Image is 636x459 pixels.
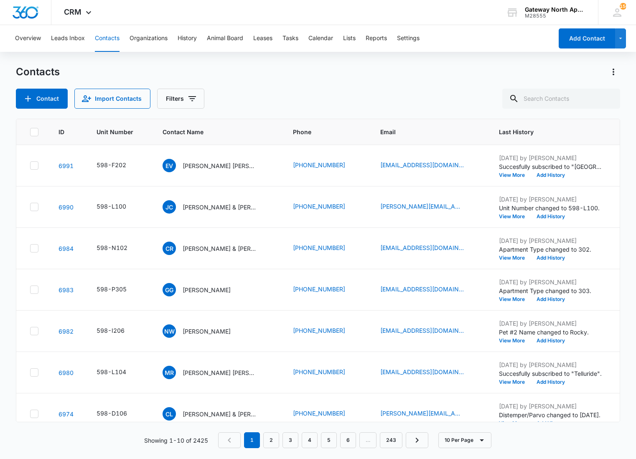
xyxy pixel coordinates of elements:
[499,236,603,245] p: [DATE] by [PERSON_NAME]
[343,25,356,52] button: Lists
[531,380,571,385] button: Add History
[525,13,586,19] div: account id
[15,25,41,52] button: Overview
[97,202,141,212] div: Unit Number - 598-L100 - Select to Edit Field
[293,161,345,169] a: [PHONE_NUMBER]
[380,243,464,252] a: [EMAIL_ADDRESS][DOMAIN_NAME]
[59,162,74,169] a: Navigate to contact details page for Erika Vibiana Garcia
[499,255,531,260] button: View More
[293,409,345,418] a: [PHONE_NUMBER]
[16,89,68,109] button: Add Contact
[499,319,603,328] p: [DATE] by [PERSON_NAME]
[16,66,60,78] h1: Contacts
[499,173,531,178] button: View More
[380,202,479,212] div: Email - jerron.cox@gmail.com - Select to Edit Field
[293,367,345,376] a: [PHONE_NUMBER]
[499,245,603,254] p: Apartment Type changed to 302.
[207,25,243,52] button: Animal Board
[340,432,356,448] a: Page 6
[59,127,64,136] span: ID
[293,243,345,252] a: [PHONE_NUMBER]
[293,243,360,253] div: Phone - (720) 561-9648 - Select to Edit Field
[59,328,74,335] a: Navigate to contact details page for Nadia Watson
[183,368,258,377] p: [PERSON_NAME] [PERSON_NAME]
[95,25,120,52] button: Contacts
[178,25,197,52] button: History
[499,286,603,295] p: Apartment Type changed to 303.
[97,326,125,335] div: 598-I206
[499,411,603,419] p: Distemper/Parvo changed to [DATE].
[163,159,273,172] div: Contact Name - Erika Vibiana Garcia - Select to Edit Field
[263,432,279,448] a: Page 2
[380,326,479,336] div: Email - nadiawatson91@gmail.com - Select to Edit Field
[163,283,176,296] span: GG
[293,202,360,212] div: Phone - (319) 936-3493 - Select to Edit Field
[380,243,479,253] div: Email - k.d227@icloud.com - Select to Edit Field
[499,297,531,302] button: View More
[499,214,531,219] button: View More
[97,285,142,295] div: Unit Number - 598-P305 - Select to Edit Field
[163,200,273,214] div: Contact Name - Jerron Cox & Daniela Carolina Sanchez Salinas - Select to Edit Field
[163,324,246,338] div: Contact Name - Nadia Watson - Select to Edit Field
[183,286,231,294] p: [PERSON_NAME]
[293,161,360,171] div: Phone - (720) 234-3197 - Select to Edit Field
[253,25,272,52] button: Leases
[499,369,603,378] p: Succesfully subscribed to "Telluride".
[51,25,85,52] button: Leads Inbox
[59,204,74,211] a: Navigate to contact details page for Jerron Cox & Daniela Carolina Sanchez Salinas
[302,432,318,448] a: Page 4
[499,360,603,369] p: [DATE] by [PERSON_NAME]
[499,402,603,411] p: [DATE] by [PERSON_NAME]
[531,255,571,260] button: Add History
[607,65,620,79] button: Actions
[499,127,591,136] span: Last History
[380,161,479,171] div: Email - vibiana04@icloud.com - Select to Edit Field
[380,161,464,169] a: [EMAIL_ADDRESS][DOMAIN_NAME]
[293,285,360,295] div: Phone - (303) 834-5308 - Select to Edit Field
[59,369,74,376] a: Navigate to contact details page for Michael Ryan Gilley
[499,195,603,204] p: [DATE] by [PERSON_NAME]
[397,25,420,52] button: Settings
[163,283,246,296] div: Contact Name - Griselda Galvan - Select to Edit Field
[97,243,127,252] div: 598-N102
[64,8,81,16] span: CRM
[97,243,142,253] div: Unit Number - 598-N102 - Select to Edit Field
[531,173,571,178] button: Add History
[59,411,74,418] a: Navigate to contact details page for Corey Little & William C. Little
[531,214,571,219] button: Add History
[499,278,603,286] p: [DATE] by [PERSON_NAME]
[97,326,140,336] div: Unit Number - 598-I206 - Select to Edit Field
[157,89,204,109] button: Filters
[380,285,479,295] div: Email - galvgris1@gmail.com - Select to Edit Field
[380,432,402,448] a: Page 243
[183,203,258,212] p: [PERSON_NAME] & [PERSON_NAME] [PERSON_NAME] [PERSON_NAME]
[183,327,231,336] p: [PERSON_NAME]
[499,338,531,343] button: View More
[380,409,479,419] div: Email - corey.little210@yahoo.com - Select to Edit Field
[293,202,345,211] a: [PHONE_NUMBER]
[531,297,571,302] button: Add History
[499,421,531,426] button: View More
[97,127,142,136] span: Unit Number
[163,242,176,255] span: CR
[163,200,176,214] span: JC
[499,153,603,162] p: [DATE] by [PERSON_NAME]
[163,324,176,338] span: NW
[183,244,258,253] p: [PERSON_NAME] & [PERSON_NAME]
[559,28,615,48] button: Add Contact
[163,159,176,172] span: EV
[380,326,464,335] a: [EMAIL_ADDRESS][DOMAIN_NAME]
[293,326,360,336] div: Phone - (772) 559-4135 - Select to Edit Field
[163,407,176,421] span: CL
[97,285,127,293] div: 598-P305
[163,366,273,379] div: Contact Name - Michael Ryan Gilley - Select to Edit Field
[97,367,141,377] div: Unit Number - 598-L104 - Select to Edit Field
[380,409,464,418] a: [PERSON_NAME][EMAIL_ADDRESS][DOMAIN_NAME]
[59,245,74,252] a: Navigate to contact details page for Cameron Ryan & Kimberly Dale
[308,25,333,52] button: Calendar
[499,328,603,337] p: Pet #2 Name changed to Rocky.
[620,3,626,10] div: notifications count
[97,409,142,419] div: Unit Number - 598-D106 - Select to Edit Field
[620,3,626,10] span: 150
[502,89,620,109] input: Search Contacts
